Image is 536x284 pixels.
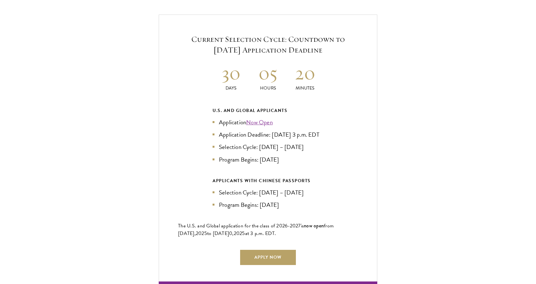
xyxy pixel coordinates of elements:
li: Application Deadline: [DATE] 3 p.m. EDT [213,130,323,139]
span: , [232,230,233,237]
span: -202 [288,222,298,230]
span: is [301,222,304,230]
span: at 3 p.m. EDT. [245,230,276,237]
span: The U.S. and Global application for the class of 202 [178,222,285,230]
li: Selection Cycle: [DATE] – [DATE] [213,142,323,151]
li: Program Begins: [DATE] [213,155,323,164]
p: Minutes [286,85,323,91]
h2: 05 [250,61,287,85]
span: 7 [298,222,301,230]
span: 5 [242,230,245,237]
span: 5 [204,230,207,237]
span: 202 [196,230,204,237]
div: APPLICANTS WITH CHINESE PASSPORTS [213,177,323,185]
a: Apply Now [240,250,296,265]
span: now open [304,222,324,229]
h5: Current Selection Cycle: Countdown to [DATE] Application Deadline [178,34,358,55]
div: U.S. and Global Applicants [213,107,323,114]
h2: 20 [286,61,323,85]
a: Now Open [246,118,273,127]
span: 202 [234,230,242,237]
span: 6 [285,222,288,230]
span: to [DATE] [207,230,229,237]
span: from [DATE], [178,222,334,237]
h2: 30 [213,61,250,85]
li: Application [213,118,323,127]
p: Days [213,85,250,91]
li: Program Begins: [DATE] [213,200,323,209]
p: Hours [250,85,287,91]
li: Selection Cycle: [DATE] – [DATE] [213,188,323,197]
span: 0 [229,230,232,237]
